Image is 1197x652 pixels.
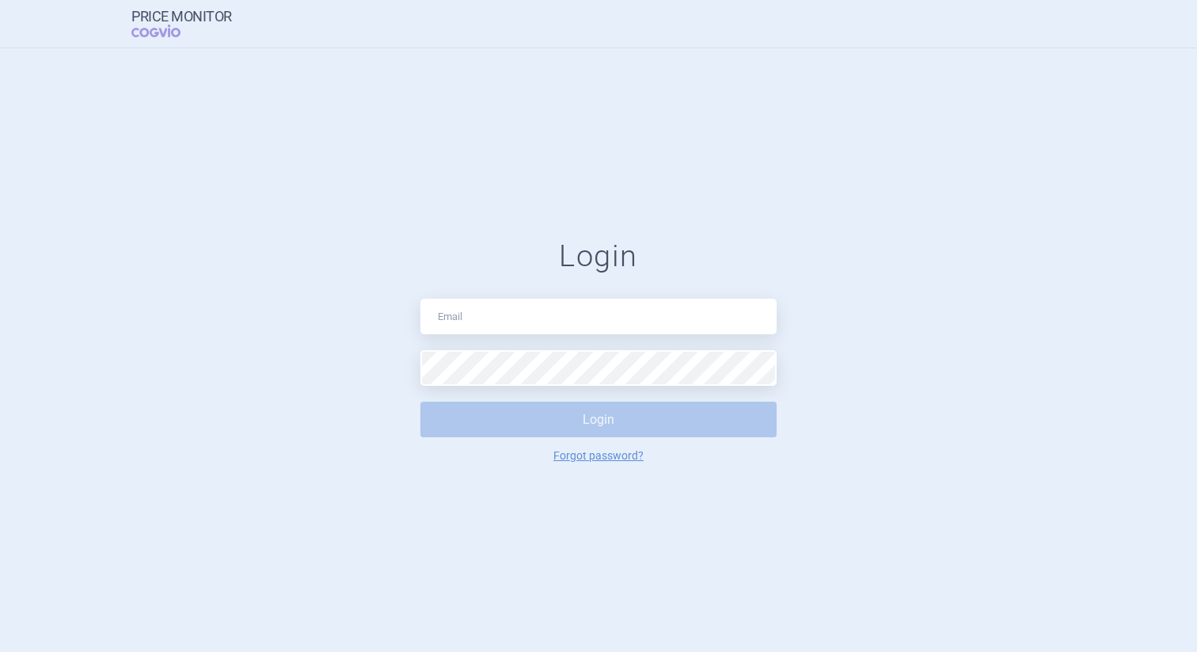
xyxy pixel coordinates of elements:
[553,450,644,461] a: Forgot password?
[131,25,203,37] span: COGVIO
[420,299,777,334] input: Email
[131,9,232,25] strong: Price Monitor
[420,238,777,275] h1: Login
[131,9,232,39] a: Price MonitorCOGVIO
[420,402,777,437] button: Login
